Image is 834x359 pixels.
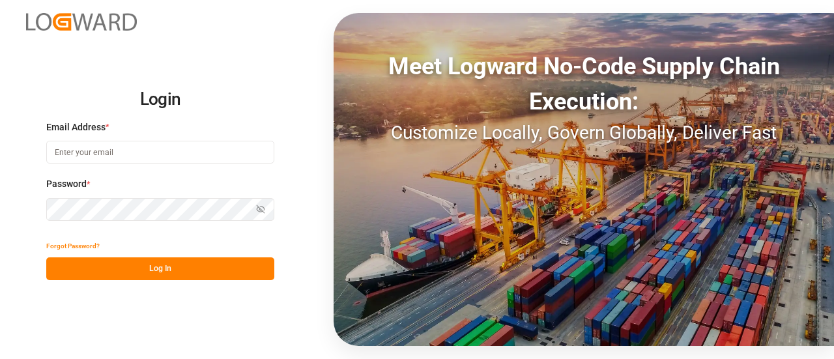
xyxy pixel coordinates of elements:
span: Email Address [46,121,106,134]
span: Password [46,177,87,191]
div: Customize Locally, Govern Globally, Deliver Fast [334,119,834,147]
input: Enter your email [46,141,274,164]
button: Log In [46,257,274,280]
h2: Login [46,79,274,121]
div: Meet Logward No-Code Supply Chain Execution: [334,49,834,119]
button: Forgot Password? [46,235,100,257]
img: Logward_new_orange.png [26,13,137,31]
